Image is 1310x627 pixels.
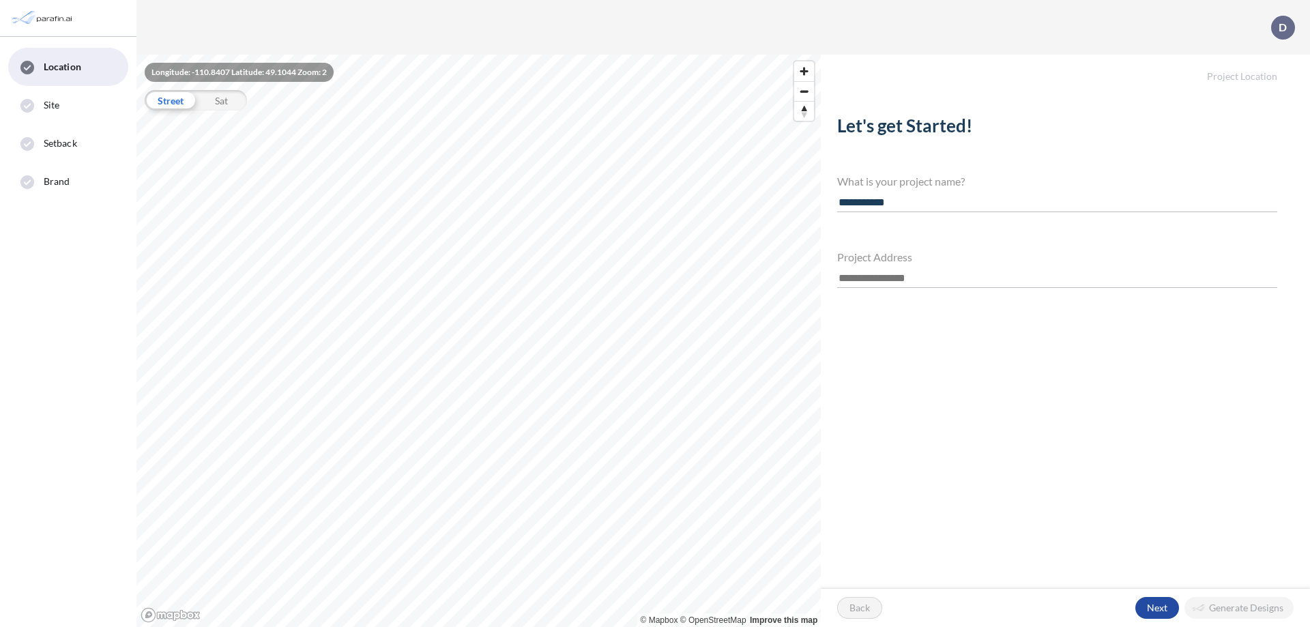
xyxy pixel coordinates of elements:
[44,136,77,150] span: Setback
[794,101,814,121] button: Reset bearing to north
[794,81,814,101] button: Zoom out
[136,55,821,627] canvas: Map
[44,175,70,188] span: Brand
[10,5,76,31] img: Parafin
[794,61,814,81] button: Zoom in
[750,615,817,625] a: Improve this map
[141,607,201,623] a: Mapbox homepage
[145,63,334,82] div: Longitude: -110.8407 Latitude: 49.1044 Zoom: 2
[837,250,1277,263] h4: Project Address
[145,90,196,111] div: Street
[794,82,814,101] span: Zoom out
[837,175,1277,188] h4: What is your project name?
[821,55,1310,83] h5: Project Location
[1135,597,1179,619] button: Next
[44,98,59,112] span: Site
[1279,21,1287,33] p: D
[837,115,1277,142] h2: Let's get Started!
[641,615,678,625] a: Mapbox
[794,102,814,121] span: Reset bearing to north
[44,60,81,74] span: Location
[1147,601,1167,615] p: Next
[680,615,746,625] a: OpenStreetMap
[196,90,247,111] div: Sat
